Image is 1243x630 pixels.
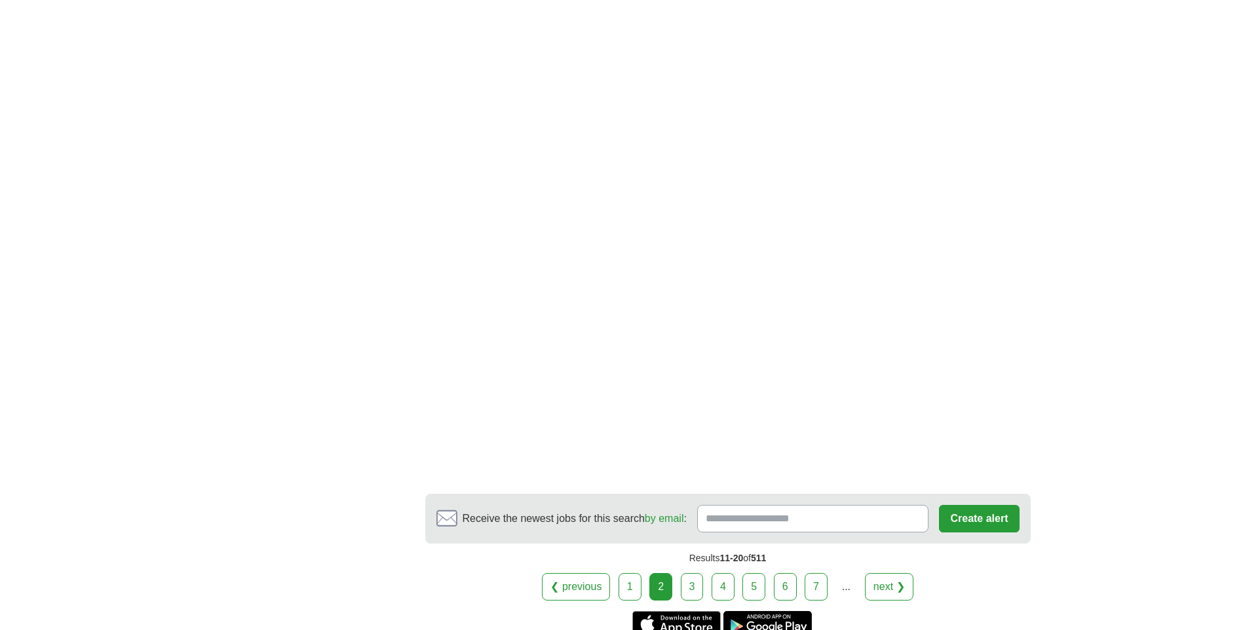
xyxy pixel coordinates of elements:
[865,573,913,601] a: next ❯
[463,511,687,527] span: Receive the newest jobs for this search :
[805,573,828,601] a: 7
[645,513,684,524] a: by email
[742,573,765,601] a: 5
[649,573,672,601] div: 2
[681,573,704,601] a: 3
[833,574,859,600] div: ...
[719,553,743,563] span: 11-20
[425,544,1031,573] div: Results of
[712,573,735,601] a: 4
[619,573,641,601] a: 1
[939,505,1019,532] button: Create alert
[751,553,766,563] span: 511
[774,573,797,601] a: 6
[542,573,610,601] a: ❮ previous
